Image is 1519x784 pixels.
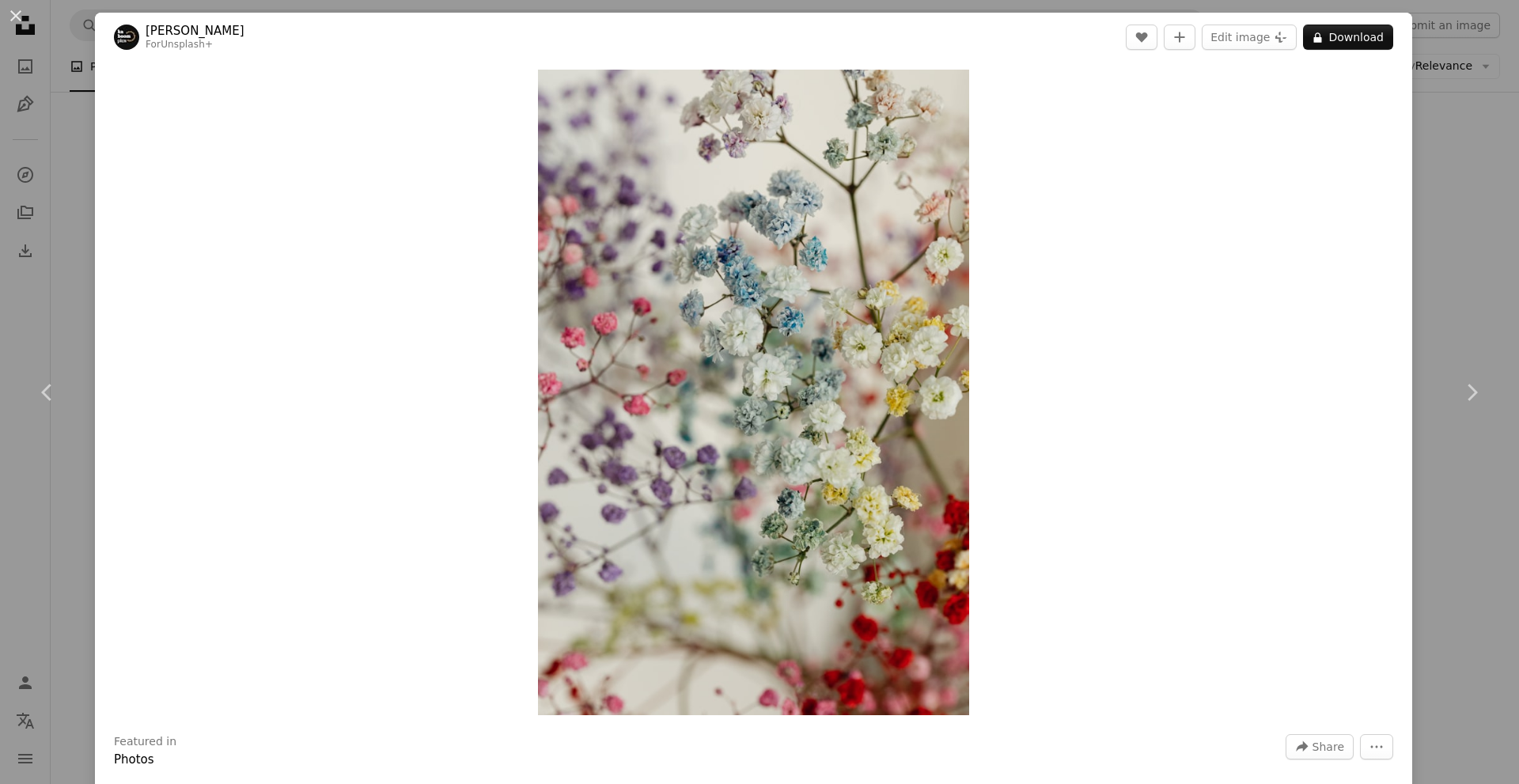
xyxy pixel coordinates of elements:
button: Add to Collection [1164,25,1195,50]
button: Zoom in on this image [538,70,968,715]
button: Download [1303,25,1393,50]
img: Go to Karolina Grabowska's profile [114,25,139,50]
a: Photos [114,752,154,767]
button: Edit image [1202,25,1297,50]
a: Unsplash+ [161,39,213,50]
img: a bunch of flowers that are in a vase [538,70,968,715]
div: For [146,39,244,51]
a: Next [1424,316,1519,468]
a: [PERSON_NAME] [146,23,244,39]
span: Share [1313,735,1344,759]
button: Share this image [1286,734,1354,759]
button: More Actions [1360,734,1393,759]
button: Like [1126,25,1157,50]
h3: Featured in [114,734,176,750]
